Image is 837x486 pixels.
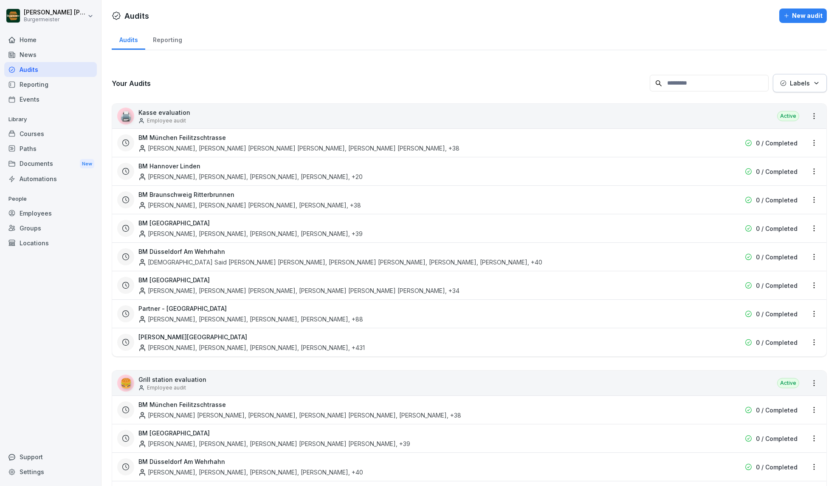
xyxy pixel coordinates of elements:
div: [DEMOGRAPHIC_DATA] Said [PERSON_NAME] [PERSON_NAME], [PERSON_NAME] [PERSON_NAME], [PERSON_NAME], ... [138,258,542,267]
p: Kasse evaluation [138,108,190,117]
div: [PERSON_NAME], [PERSON_NAME], [PERSON_NAME], [PERSON_NAME] , +88 [138,315,363,324]
a: Settings [4,464,97,479]
h3: BM München Feilitzschtrasse [138,133,226,142]
div: [PERSON_NAME], [PERSON_NAME], [PERSON_NAME], [PERSON_NAME] , +431 [138,343,365,352]
div: New audit [783,11,823,20]
p: Library [4,113,97,126]
button: New audit [779,9,827,23]
div: [PERSON_NAME], [PERSON_NAME] [PERSON_NAME], [PERSON_NAME] [PERSON_NAME] [PERSON_NAME] , +34 [138,286,459,295]
p: People [4,192,97,206]
div: Support [4,449,97,464]
a: Automations [4,171,97,186]
div: [PERSON_NAME], [PERSON_NAME], [PERSON_NAME], [PERSON_NAME] , +40 [138,468,363,477]
a: Paths [4,141,97,156]
h3: [PERSON_NAME][GEOGRAPHIC_DATA] [138,333,247,341]
p: Grill station evaluation [138,375,206,384]
p: 0 / Completed [756,310,798,318]
div: [PERSON_NAME], [PERSON_NAME] [PERSON_NAME], [PERSON_NAME] , +38 [138,201,361,210]
h3: BM Braunschweig Ritterbrunnen [138,190,234,199]
p: 0 / Completed [756,406,798,415]
div: Active [777,111,799,121]
a: Events [4,92,97,107]
h1: Audits [124,10,149,22]
div: 🖨️ [117,108,134,125]
div: Documents [4,156,97,172]
h3: Partner - [GEOGRAPHIC_DATA] [138,304,227,313]
div: [PERSON_NAME], [PERSON_NAME], [PERSON_NAME] [PERSON_NAME] [PERSON_NAME] , +39 [138,439,410,448]
p: [PERSON_NAME] [PERSON_NAME] [PERSON_NAME] [24,9,86,16]
p: 0 / Completed [756,281,798,290]
div: [PERSON_NAME], [PERSON_NAME], [PERSON_NAME], [PERSON_NAME] , +20 [138,172,363,181]
div: 🍔 [117,375,134,392]
p: Burgermeister [24,17,86,23]
h3: BM [GEOGRAPHIC_DATA] [138,429,210,438]
a: Employees [4,206,97,221]
a: Audits [112,28,145,50]
p: 0 / Completed [756,253,798,261]
a: Reporting [145,28,189,50]
h3: BM [GEOGRAPHIC_DATA] [138,219,210,227]
div: [PERSON_NAME], [PERSON_NAME], [PERSON_NAME], [PERSON_NAME] , +39 [138,229,363,238]
div: [PERSON_NAME], [PERSON_NAME] [PERSON_NAME] [PERSON_NAME], [PERSON_NAME] [PERSON_NAME] , +38 [138,144,459,153]
a: Courses [4,126,97,141]
a: Groups [4,221,97,236]
a: Audits [4,62,97,77]
div: [PERSON_NAME] [PERSON_NAME], [PERSON_NAME], [PERSON_NAME] [PERSON_NAME], [PERSON_NAME] , +38 [138,411,461,420]
a: News [4,47,97,62]
p: 0 / Completed [756,139,798,148]
p: 0 / Completed [756,463,798,472]
a: Locations [4,236,97,250]
h3: BM Düsseldorf Am Wehrhahn [138,457,225,466]
a: Home [4,32,97,47]
a: DocumentsNew [4,156,97,172]
p: Employee audit [147,117,186,125]
p: 0 / Completed [756,224,798,233]
h3: BM Hannover Linden [138,162,200,171]
h3: BM München Feilitzschtrasse [138,400,226,409]
button: Labels [773,74,827,92]
p: Employee audit [147,384,186,392]
div: Active [777,378,799,388]
p: 0 / Completed [756,338,798,347]
h3: BM [GEOGRAPHIC_DATA] [138,276,210,284]
p: 0 / Completed [756,167,798,176]
p: 0 / Completed [756,434,798,443]
p: Labels [790,79,810,88]
h3: BM Düsseldorf Am Wehrhahn [138,247,225,256]
a: Reporting [4,77,97,92]
h3: Your Audits [112,79,645,88]
p: 0 / Completed [756,196,798,205]
div: New [80,159,94,169]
